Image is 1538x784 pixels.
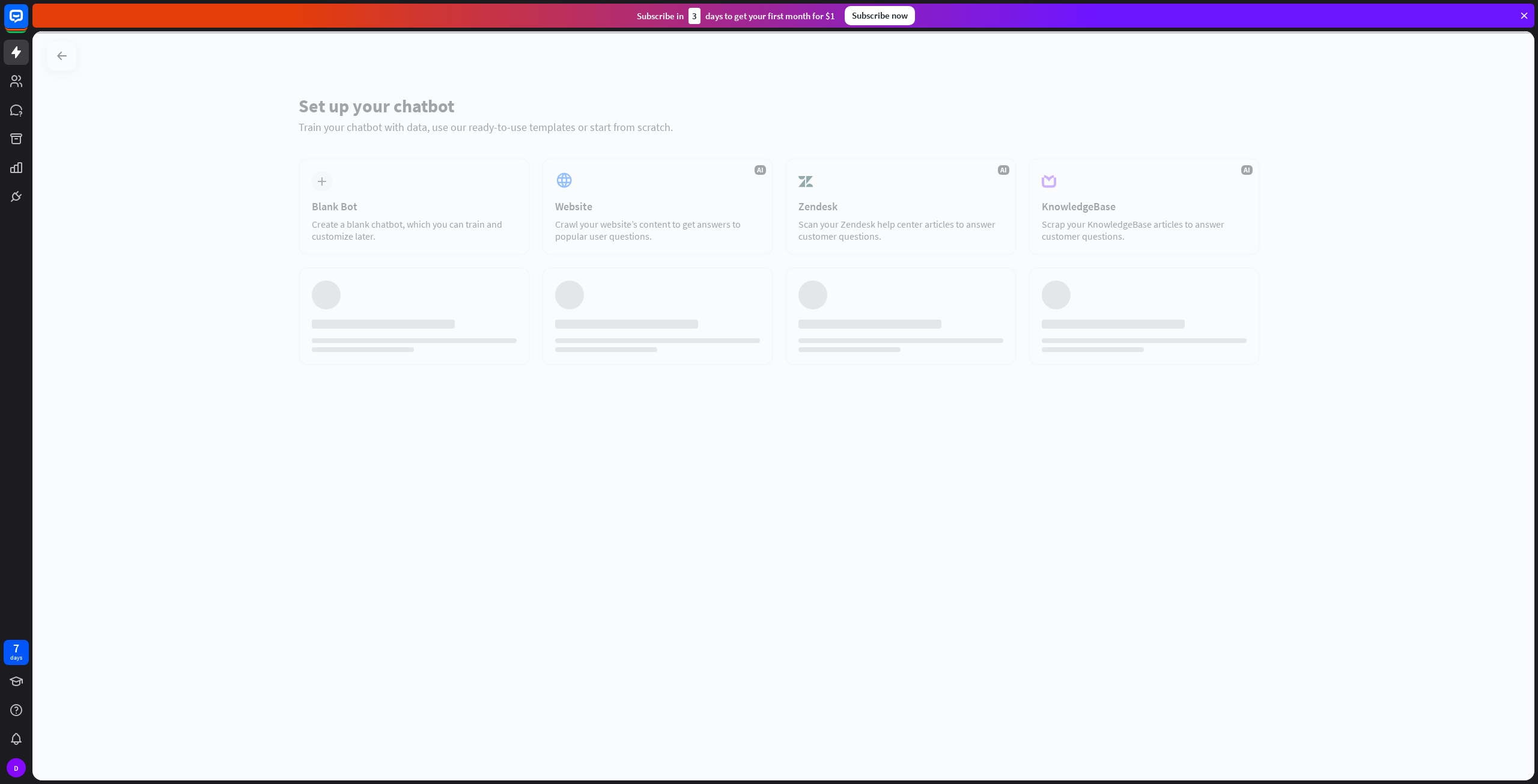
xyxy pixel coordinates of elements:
[4,640,29,665] a: 7 days
[10,654,22,662] div: days
[637,8,835,24] div: Subscribe in days to get your first month for $1
[7,758,26,777] div: D
[688,8,701,24] div: 3
[845,6,915,25] div: Subscribe now
[13,643,19,654] div: 7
